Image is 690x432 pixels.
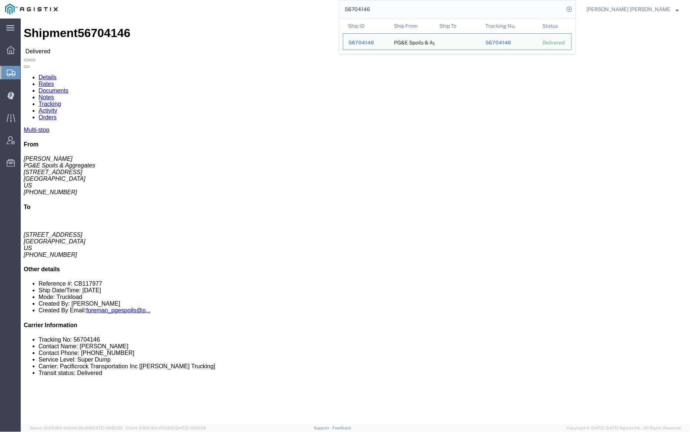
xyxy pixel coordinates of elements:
span: 56704146 [349,40,374,46]
div: PG&E Spoils & Aggregates [394,34,430,50]
iframe: FS Legacy Container [21,19,690,424]
div: Delivered [543,39,566,47]
th: Ship To [434,19,480,33]
table: Search Results [343,19,576,54]
span: Copyright © [DATE]-[DATE] Agistix Inc., All Rights Reserved [567,425,681,431]
th: Ship From [389,19,435,33]
span: Client: 2025.18.0-27d3021 [126,426,206,430]
th: Status [537,19,572,33]
span: Kayte Bray Dogali [587,5,671,13]
th: Tracking Nu. [480,19,538,33]
span: 56704146 [486,40,511,46]
span: Server: 2025.18.0-bb0e0c2bd68 [30,426,123,430]
div: 56704146 [486,39,533,47]
a: Support [314,426,332,430]
input: Search for shipment number, reference number [339,0,564,18]
img: logo [5,4,58,15]
span: [DATE] 10:20:09 [176,426,206,430]
a: Feedback [332,426,351,430]
span: [DATE] 09:52:52 [91,426,123,430]
th: Ship ID [343,19,389,33]
div: 56704146 [349,39,384,47]
button: [PERSON_NAME] [PERSON_NAME] [586,5,680,14]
